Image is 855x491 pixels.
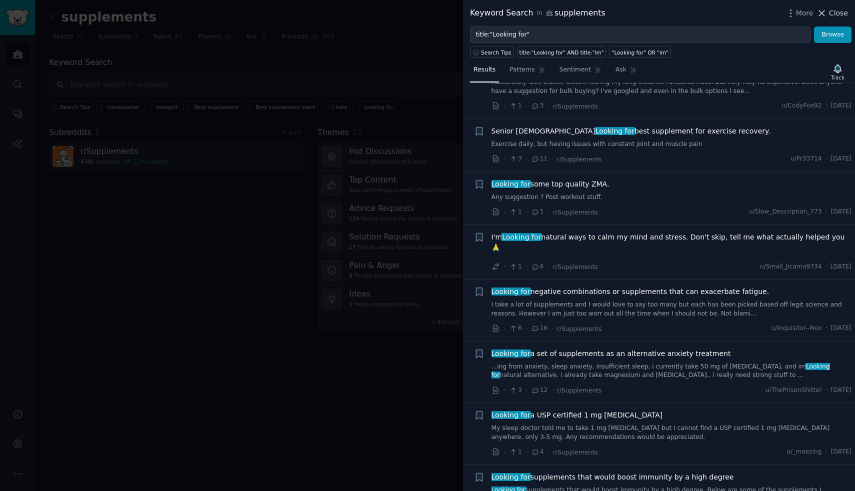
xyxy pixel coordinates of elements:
a: Results [470,62,499,82]
button: More [785,8,813,18]
div: "Looking for" OR "im" [612,49,668,56]
span: Looking for [501,233,542,241]
span: · [825,101,827,110]
span: · [825,154,827,163]
span: · [525,261,527,272]
span: u/Slow_Description_773 [749,207,822,216]
span: u/Small_Jicama9734 [760,262,822,271]
a: title:"Looking for" AND title:"im" [517,46,606,58]
span: 6 [509,324,521,333]
span: r/Supplements [553,449,598,456]
span: Looking for [490,473,531,481]
span: · [547,447,549,457]
a: Looking forsupplements that would boost immunity by a high degree [491,472,734,482]
span: 3 [509,154,521,163]
span: Ask [615,65,626,74]
a: Senior [DEMOGRAPHIC_DATA]Looking forbest supplement for exercise recovery. [491,126,770,136]
span: 6 [531,262,543,271]
a: Exercise daily, but having issues with constant joint and muscle pain [491,140,852,149]
a: Sentiment [556,62,605,82]
span: r/Supplements [557,156,602,163]
span: · [503,447,505,457]
div: Track [831,74,844,81]
span: r/Supplements [557,325,602,332]
a: My sleep doctor told me to take 1 mg [MEDICAL_DATA] but I cannot find a USP certified 1 mg [MEDIC... [491,424,852,441]
span: · [825,447,827,456]
span: u/CodyFoe92 [781,101,821,110]
a: I absolutely love cluster dextrin during my long distance runs/bike rides. But holy holy its expe... [491,78,852,95]
span: 12 [531,386,547,395]
a: I'mLooking fornatural ways to calm my mind and stress. Don't skip, tell me what actually helped you🙏 [491,232,852,253]
span: Close [829,8,848,18]
span: · [551,385,553,395]
span: negative combinations or supplements that can exacerbate fatigue. [491,286,769,297]
button: Track [827,61,848,82]
span: · [525,447,527,457]
span: Looking for [490,287,531,295]
span: · [547,261,549,272]
span: · [503,207,505,217]
span: u/Inquisitor--Nox [771,324,822,333]
span: · [525,323,527,334]
span: · [551,323,553,334]
div: title:"Looking for" AND title:"im" [519,49,604,56]
a: "Looking for" OR "im" [609,46,670,58]
span: Looking for [490,411,531,419]
span: · [525,154,527,164]
span: · [825,207,827,216]
a: ...ing from anxiety, sleep anxiety, insufficient sleep, i currently take 50 mg of [MEDICAL_DATA],... [491,362,852,380]
span: Sentiment [559,65,591,74]
span: [DATE] [831,207,851,216]
span: u/Fr33714 [791,154,822,163]
span: [DATE] [831,262,851,271]
span: 11 [531,154,547,163]
span: 16 [531,324,547,333]
input: Try a keyword related to your business [470,26,810,43]
span: · [547,101,549,111]
span: Looking for [490,349,531,357]
span: Patterns [509,65,534,74]
span: a set of supplements as an alternative anxiety treatment [491,348,731,359]
span: a USP certified 1 mg [MEDICAL_DATA] [491,410,663,420]
a: Any suggestion ? Post workout stuff. [491,193,852,202]
span: 4 [531,447,543,456]
a: Looking fora set of supplements as an alternative anxiety treatment [491,348,731,359]
span: · [503,323,505,334]
span: 1 [509,262,521,271]
span: 1 [509,101,521,110]
span: u/ThePrisonShitter [765,386,822,395]
span: [DATE] [831,386,851,395]
span: · [547,207,549,217]
span: · [825,262,827,271]
span: I'm natural ways to calm my mind and stress. Don't skip, tell me what actually helped you🙏 [491,232,852,253]
span: 1 [509,447,521,456]
span: r/Supplements [557,387,602,394]
span: [DATE] [831,447,851,456]
a: Looking fornegative combinations or supplements that can exacerbate fatigue. [491,286,769,297]
div: Keyword Search supplements [470,7,605,19]
button: Browse [814,26,851,43]
span: More [796,8,813,18]
span: · [551,154,553,164]
a: Patterns [506,62,548,82]
span: Senior [DEMOGRAPHIC_DATA] best supplement for exercise recovery. [491,126,770,136]
span: 1 [509,207,521,216]
span: · [503,154,505,164]
span: · [525,385,527,395]
a: I take a lot of supplements and I would love to say too many but each has been picked based off l... [491,300,852,318]
span: · [525,101,527,111]
a: Looking fora USP certified 1 mg [MEDICAL_DATA] [491,410,663,420]
button: Close [816,8,848,18]
span: 3 [531,101,543,110]
span: r/Supplements [553,209,598,216]
span: Results [473,65,495,74]
span: · [825,324,827,333]
span: [DATE] [831,324,851,333]
span: · [503,385,505,395]
a: Ask [612,62,640,82]
span: supplements that would boost immunity by a high degree [491,472,734,482]
span: r/Supplements [553,263,598,270]
span: u/_maezing [786,447,821,456]
span: Looking for [594,127,635,135]
span: · [525,207,527,217]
